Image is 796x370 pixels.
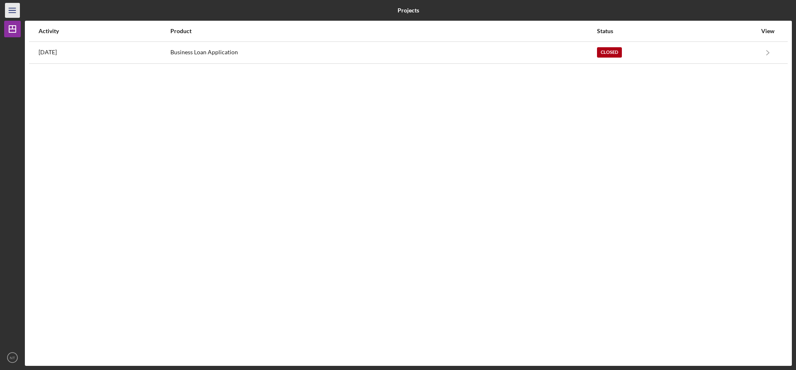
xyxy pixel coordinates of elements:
[10,355,15,360] text: NT
[170,28,596,34] div: Product
[398,7,419,14] b: Projects
[597,28,757,34] div: Status
[39,28,170,34] div: Activity
[4,349,21,366] button: NT
[170,42,596,63] div: Business Loan Application
[39,49,57,56] time: 2023-02-10 20:36
[597,47,622,58] div: Closed
[757,28,778,34] div: View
